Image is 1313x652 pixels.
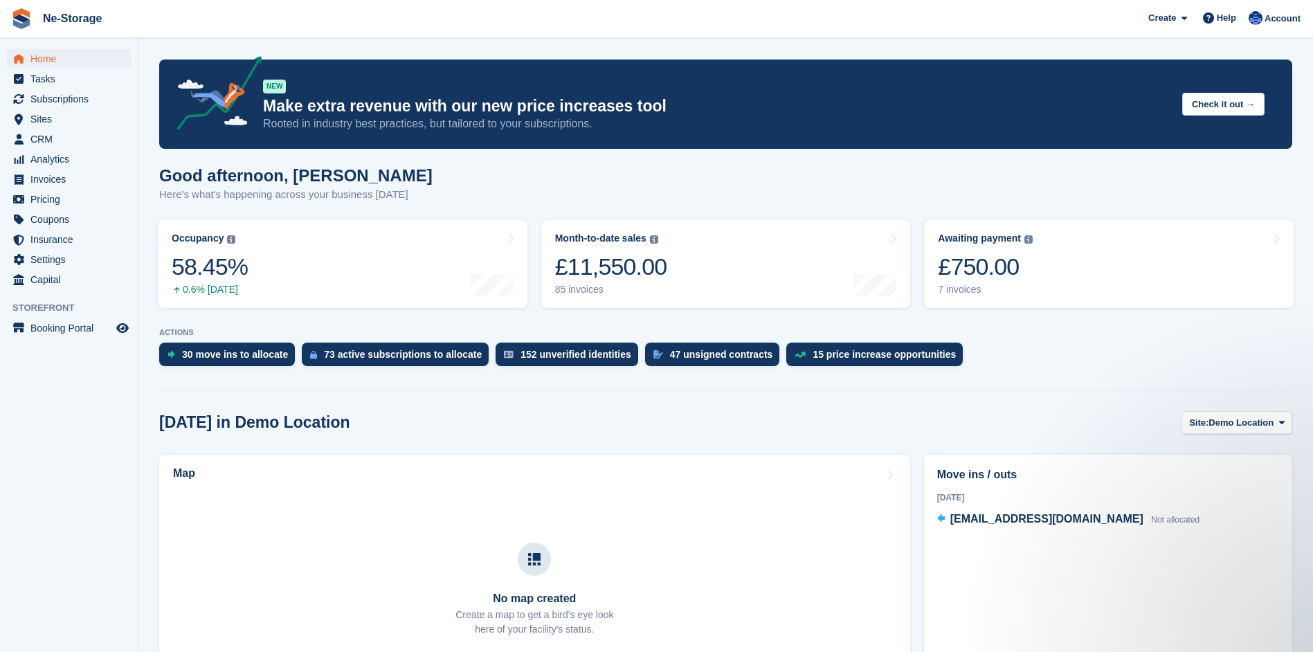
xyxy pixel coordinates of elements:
div: Month-to-date sales [555,233,646,244]
a: menu [7,250,131,269]
a: Preview store [114,320,131,336]
span: Settings [30,250,114,269]
span: Help [1217,11,1236,25]
a: menu [7,129,131,149]
a: menu [7,170,131,189]
span: Capital [30,270,114,289]
img: map-icn-33ee37083ee616e46c38cad1a60f524a97daa1e2b2c8c0bc3eb3415660979fc1.svg [528,553,541,565]
a: menu [7,150,131,169]
a: Ne-Storage [37,7,107,30]
span: [EMAIL_ADDRESS][DOMAIN_NAME] [950,513,1143,525]
div: Occupancy [172,233,224,244]
div: NEW [263,80,286,93]
span: Demo Location [1208,416,1274,430]
span: Pricing [30,190,114,209]
p: ACTIONS [159,328,1292,337]
span: CRM [30,129,114,149]
a: menu [7,89,131,109]
a: menu [7,49,131,69]
h2: Move ins / outs [937,467,1279,483]
a: 152 unverified identities [496,343,645,373]
div: £11,550.00 [555,253,667,281]
div: 152 unverified identities [520,349,631,360]
button: Site: Demo Location [1181,411,1292,434]
span: Coupons [30,210,114,229]
span: Home [30,49,114,69]
span: Storefront [12,301,138,315]
span: Analytics [30,150,114,169]
a: 15 price increase opportunities [786,343,970,373]
img: price-adjustments-announcement-icon-8257ccfd72463d97f412b2fc003d46551f7dbcb40ab6d574587a9cd5c0d94... [165,56,262,135]
span: Subscriptions [30,89,114,109]
p: Rooted in industry best practices, but tailored to your subscriptions. [263,116,1171,132]
div: 58.45% [172,253,248,281]
a: menu [7,210,131,229]
span: Create [1148,11,1176,25]
a: 73 active subscriptions to allocate [302,343,496,373]
span: Tasks [30,69,114,89]
div: 85 invoices [555,284,667,296]
div: 73 active subscriptions to allocate [324,349,482,360]
img: active_subscription_to_allocate_icon-d502201f5373d7db506a760aba3b589e785aa758c864c3986d89f69b8ff3... [310,350,317,359]
h1: Good afternoon, [PERSON_NAME] [159,166,433,185]
p: Make extra revenue with our new price increases tool [263,96,1171,116]
img: icon-info-grey-7440780725fd019a000dd9b08b2336e03edf1995a4989e88bcd33f0948082b44.svg [227,235,235,244]
h2: Map [173,467,195,480]
a: menu [7,69,131,89]
div: [DATE] [937,491,1279,504]
p: Here's what's happening across your business [DATE] [159,187,433,203]
a: Month-to-date sales £11,550.00 85 invoices [541,220,911,308]
img: icon-info-grey-7440780725fd019a000dd9b08b2336e03edf1995a4989e88bcd33f0948082b44.svg [1024,235,1033,244]
span: Not allocated [1151,515,1199,525]
h2: [DATE] in Demo Location [159,413,350,432]
img: move_ins_to_allocate_icon-fdf77a2bb77ea45bf5b3d319d69a93e2d87916cf1d5bf7949dd705db3b84f3ca.svg [167,350,175,359]
img: verify_identity-adf6edd0f0f0b5bbfe63781bf79b02c33cf7c696d77639b501bdc392416b5a36.svg [504,350,514,359]
img: contract_signature_icon-13c848040528278c33f63329250d36e43548de30e8caae1d1a13099fd9432cc5.svg [653,350,663,359]
p: Create a map to get a bird's eye look here of your facility's status. [455,608,613,637]
a: menu [7,109,131,129]
img: stora-icon-8386f47178a22dfd0bd8f6a31ec36ba5ce8667c1dd55bd0f319d3a0aa187defe.svg [11,8,32,29]
span: Invoices [30,170,114,189]
span: Account [1265,12,1301,26]
a: 30 move ins to allocate [159,343,302,373]
img: Karol Carter [1249,11,1262,25]
h3: No map created [455,592,613,605]
div: £750.00 [938,253,1033,281]
span: Booking Portal [30,318,114,338]
div: Awaiting payment [938,233,1021,244]
div: 47 unsigned contracts [670,349,773,360]
a: menu [7,190,131,209]
a: 47 unsigned contracts [645,343,787,373]
span: Insurance [30,230,114,249]
div: 30 move ins to allocate [182,349,288,360]
img: price_increase_opportunities-93ffe204e8149a01c8c9dc8f82e8f89637d9d84a8eef4429ea346261dce0b2c0.svg [795,352,806,358]
img: icon-info-grey-7440780725fd019a000dd9b08b2336e03edf1995a4989e88bcd33f0948082b44.svg [650,235,658,244]
a: menu [7,230,131,249]
button: Check it out → [1182,93,1265,116]
a: [EMAIL_ADDRESS][DOMAIN_NAME] Not allocated [937,511,1200,529]
a: menu [7,318,131,338]
div: 7 invoices [938,284,1033,296]
div: 0.6% [DATE] [172,284,248,296]
a: menu [7,270,131,289]
span: Site: [1189,416,1208,430]
div: 15 price increase opportunities [813,349,956,360]
a: Occupancy 58.45% 0.6% [DATE] [158,220,527,308]
a: Awaiting payment £750.00 7 invoices [924,220,1294,308]
span: Sites [30,109,114,129]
